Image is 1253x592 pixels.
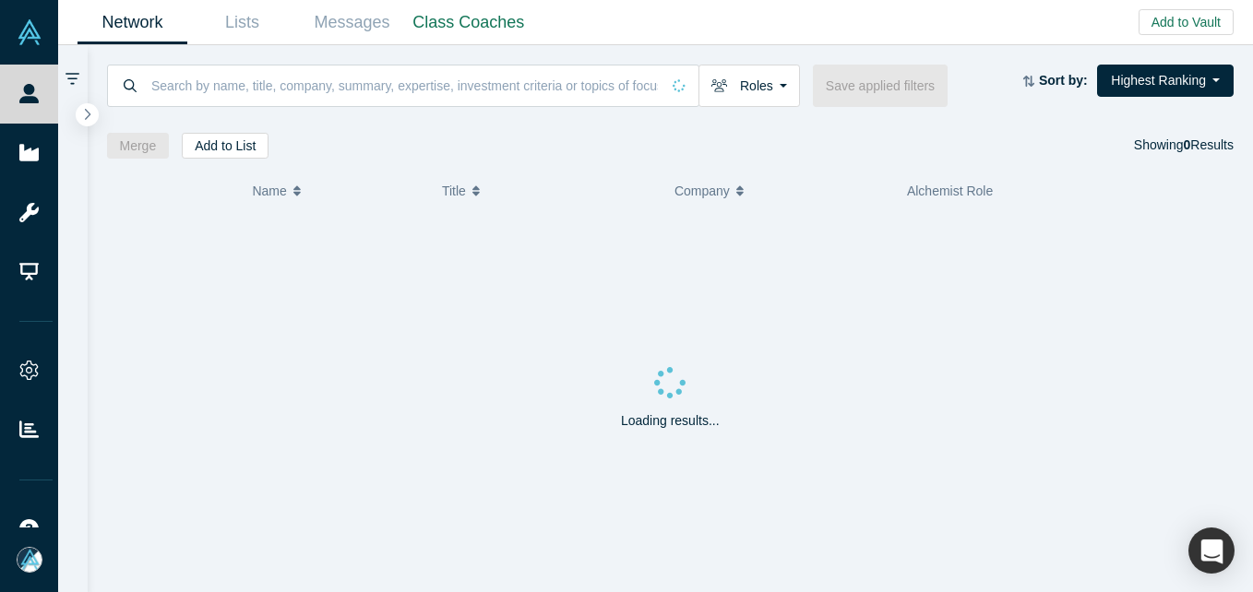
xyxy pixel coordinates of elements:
div: Showing [1134,133,1234,159]
strong: Sort by: [1039,73,1088,88]
button: Name [252,172,423,210]
button: Add to Vault [1139,9,1234,35]
img: Mia Scott's Account [17,547,42,573]
span: Name [252,172,286,210]
p: Loading results... [621,411,720,431]
img: Alchemist Vault Logo [17,19,42,45]
strong: 0 [1184,137,1191,152]
a: Network [78,1,187,44]
span: Title [442,172,466,210]
button: Roles [698,65,800,107]
button: Add to List [182,133,268,159]
a: Lists [187,1,297,44]
button: Merge [107,133,170,159]
a: Class Coaches [407,1,531,44]
span: Company [674,172,730,210]
input: Search by name, title, company, summary, expertise, investment criteria or topics of focus [149,64,660,107]
span: Results [1184,137,1234,152]
button: Save applied filters [813,65,948,107]
span: Alchemist Role [907,184,993,198]
a: Messages [297,1,407,44]
button: Company [674,172,888,210]
button: Title [442,172,655,210]
button: Highest Ranking [1097,65,1234,97]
